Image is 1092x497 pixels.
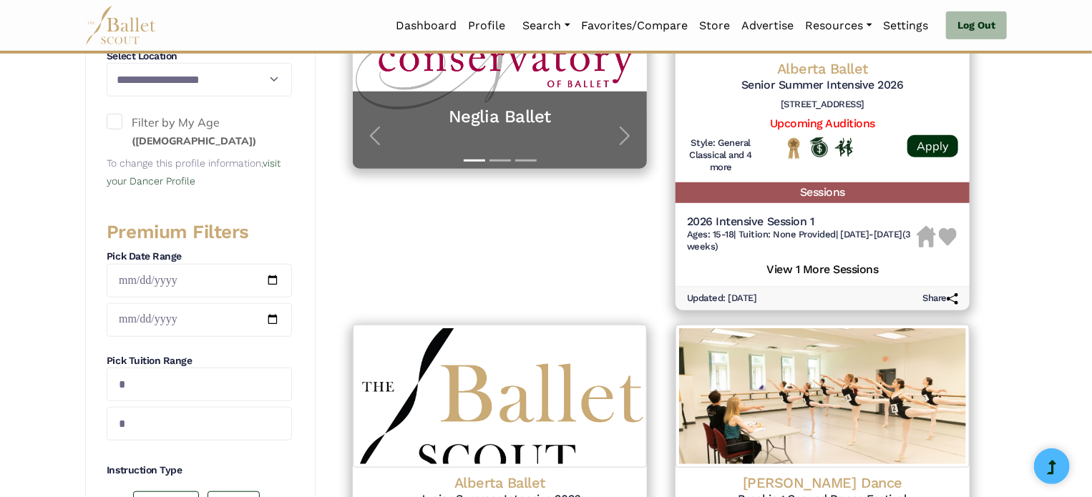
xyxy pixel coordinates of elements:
a: Neglia Ballet [367,106,633,128]
img: In Person [835,138,853,157]
img: Offers Scholarship [810,137,828,157]
h6: Style: General Classical and 4 more [687,137,755,174]
h6: [STREET_ADDRESS] [687,99,958,111]
a: Settings [878,11,935,41]
a: Log Out [946,11,1007,40]
h3: Premium Filters [107,220,292,245]
h6: | | [687,229,917,253]
a: Upcoming Auditions [770,117,875,130]
h6: Updated: [DATE] [687,292,757,305]
small: ([DEMOGRAPHIC_DATA]) [132,134,256,147]
img: Heart [939,228,957,246]
span: Ages: 15-18 [687,229,734,240]
span: Tuition: None Provided [738,229,836,240]
a: Profile [463,11,512,41]
label: Filter by My Age [107,114,292,150]
h4: Pick Tuition Range [107,354,292,368]
a: Apply [907,135,958,157]
a: Advertise [736,11,800,41]
h4: Select Location [107,49,292,64]
a: Dashboard [391,11,463,41]
img: Logo [676,325,970,468]
span: [DATE]-[DATE] (3 weeks) [687,229,911,252]
small: To change this profile information, [107,157,281,187]
h6: Share [922,292,958,305]
h4: Alberta Ballet [364,473,635,492]
h4: Alberta Ballet [687,59,958,78]
a: Favorites/Compare [576,11,694,41]
button: Slide 1 [464,152,485,169]
h5: View 1 More Sessions [687,259,958,277]
img: National [785,137,803,159]
img: Housing Unavailable [917,226,936,247]
a: Search [517,11,576,41]
img: Logo [353,325,647,468]
button: Slide 2 [489,152,511,169]
h5: Senior Summer Intensive 2026 [687,78,958,93]
h4: [PERSON_NAME] Dance [687,473,958,492]
a: Resources [800,11,878,41]
h5: Sessions [676,182,970,203]
button: Slide 3 [515,152,537,169]
h4: Pick Date Range [107,250,292,264]
h4: Instruction Type [107,463,292,478]
a: Store [694,11,736,41]
h5: 2026 Intensive Session 1 [687,215,917,230]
